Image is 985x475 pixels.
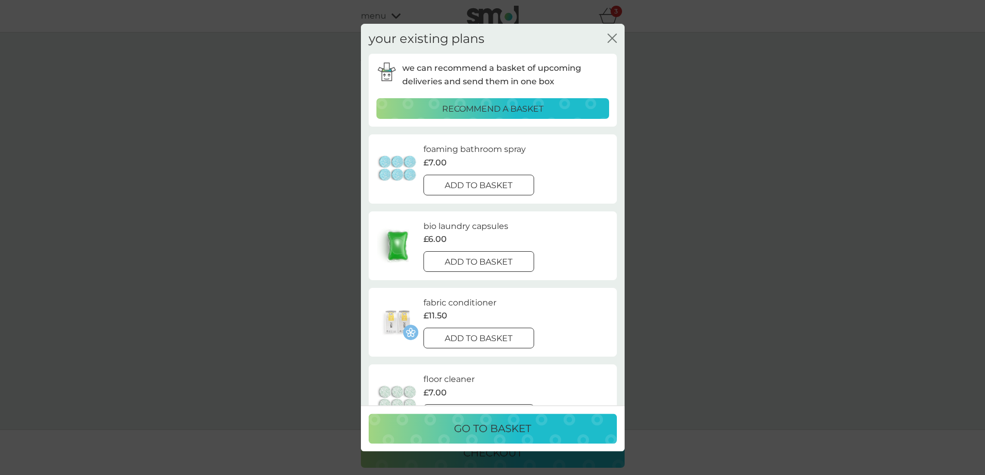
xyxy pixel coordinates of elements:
[376,99,609,119] button: recommend a basket
[369,413,617,443] button: go to basket
[423,328,535,349] button: add to basket
[423,251,535,272] button: add to basket
[445,332,512,346] p: add to basket
[423,296,496,310] p: fabric conditioner
[445,255,512,269] p: add to basket
[423,233,447,247] p: £6.00
[423,386,447,400] p: £7.00
[608,34,617,44] button: close
[423,220,508,233] p: bio laundry capsules
[423,157,447,170] p: £7.00
[369,32,484,47] h2: your existing plans
[423,143,526,157] p: foaming bathroom spray
[445,179,512,192] p: add to basket
[423,373,475,387] p: floor cleaner
[423,405,535,425] button: add to basket
[423,175,535,195] button: add to basket
[423,310,447,323] p: £11.50
[454,420,531,437] p: go to basket
[402,62,609,88] p: we can recommend a basket of upcoming deliveries and send them in one box
[442,102,543,116] p: recommend a basket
